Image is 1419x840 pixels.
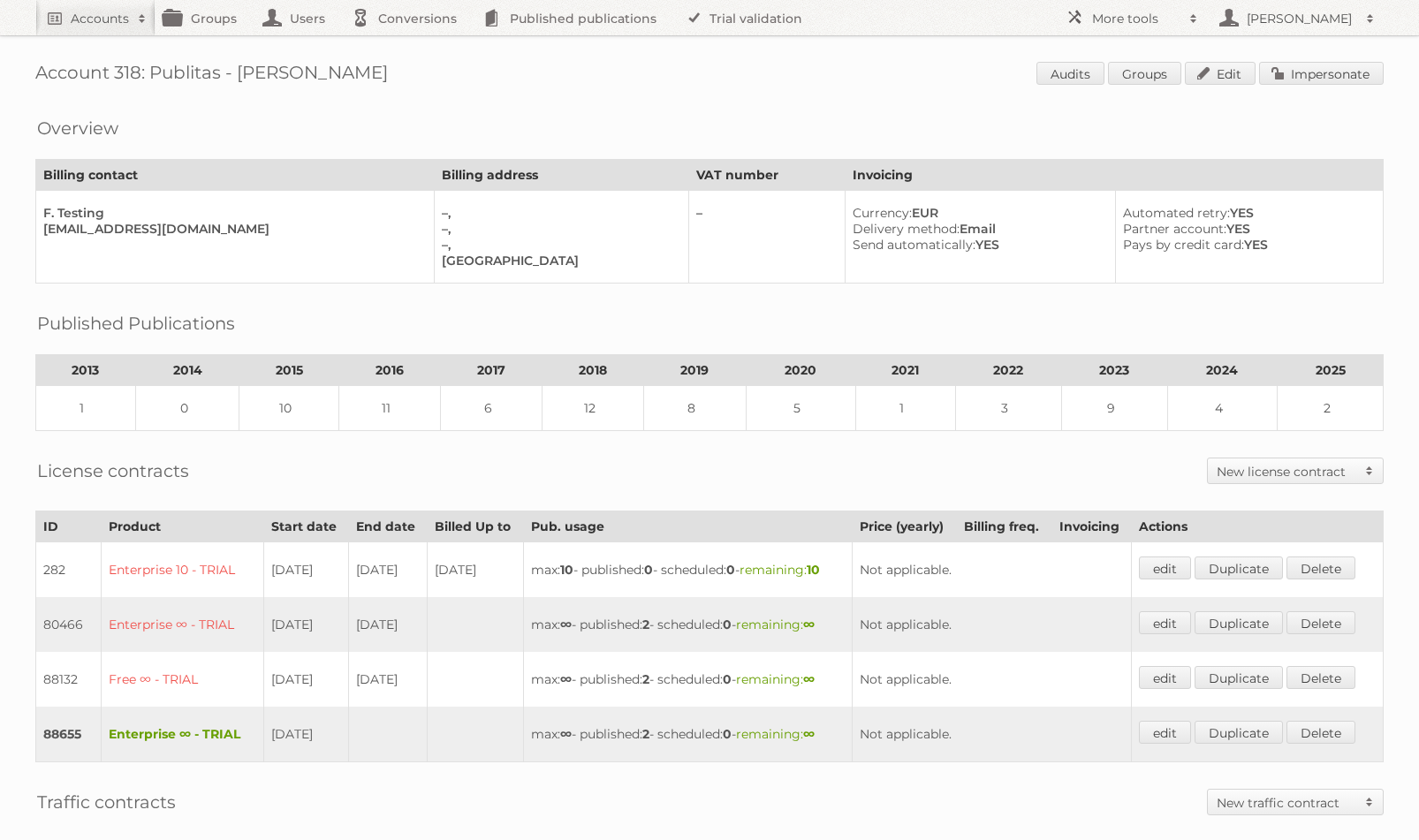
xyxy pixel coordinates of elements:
td: 88132 [36,652,102,707]
td: max: - published: - scheduled: - [523,707,852,762]
td: 1 [36,386,136,431]
span: remaining: [736,726,815,742]
strong: ∞ [560,617,572,632]
th: Actions [1131,511,1383,542]
th: End date [349,511,428,542]
strong: ∞ [560,671,572,687]
a: edit [1139,666,1191,689]
strong: 2 [642,726,649,742]
th: Billing freq. [956,511,1051,542]
td: Not applicable. [852,597,1131,652]
a: Groups [1108,62,1181,85]
div: Email [853,221,1101,237]
td: 10 [239,386,339,431]
a: Duplicate [1195,556,1283,579]
strong: 10 [560,562,573,578]
div: F. Testing [43,205,420,221]
td: [DATE] [349,652,428,707]
th: Price (yearly) [852,511,956,542]
td: 12 [543,386,644,431]
span: remaining: [736,617,815,632]
strong: 10 [807,562,820,578]
strong: ∞ [803,617,815,632]
td: 8 [644,386,746,431]
a: Impersonate [1259,62,1384,85]
td: Enterprise 10 - TRIAL [101,542,263,598]
span: remaining: [736,671,815,687]
th: Start date [263,511,348,542]
h2: Published Publications [37,310,235,337]
div: –, [442,237,675,253]
h2: Traffic contracts [37,789,176,815]
h2: Overview [37,115,118,141]
th: 2014 [135,355,239,386]
td: 4 [1167,386,1278,431]
div: YES [1123,221,1369,237]
a: edit [1139,611,1191,634]
span: remaining: [740,562,820,578]
a: New traffic contract [1208,790,1383,814]
td: 1 [856,386,956,431]
a: Delete [1286,556,1355,579]
td: [DATE] [349,542,428,598]
span: Send automatically: [853,237,975,253]
td: [DATE] [263,597,348,652]
a: edit [1139,721,1191,744]
th: Pub. usage [523,511,852,542]
a: edit [1139,556,1191,579]
div: EUR [853,205,1101,221]
strong: 0 [723,726,732,742]
div: YES [1123,205,1369,221]
span: Automated retry: [1123,205,1230,221]
td: max: - published: - scheduled: - [523,652,852,707]
th: Invoicing [1051,511,1131,542]
td: 5 [746,386,856,431]
td: 6 [441,386,543,431]
td: Enterprise ∞ - TRIAL [101,597,263,652]
span: Currency: [853,205,912,221]
th: 2022 [955,355,1061,386]
div: YES [853,237,1101,253]
th: 2013 [36,355,136,386]
h2: New license contract [1217,463,1356,481]
span: Partner account: [1123,221,1226,237]
div: –, [442,221,675,237]
th: Invoicing [845,160,1383,191]
strong: 0 [644,562,653,578]
td: [DATE] [427,542,523,598]
td: Enterprise ∞ - TRIAL [101,707,263,762]
th: VAT number [689,160,845,191]
td: max: - published: - scheduled: - [523,597,852,652]
a: Delete [1286,611,1355,634]
a: Delete [1286,666,1355,689]
span: Toggle [1356,458,1383,483]
td: 9 [1061,386,1167,431]
td: max: - published: - scheduled: - [523,542,852,598]
td: [DATE] [349,597,428,652]
a: New license contract [1208,458,1383,483]
a: Audits [1036,62,1104,85]
td: 3 [955,386,1061,431]
th: 2019 [644,355,746,386]
h2: New traffic contract [1217,794,1356,812]
th: 2024 [1167,355,1278,386]
th: Product [101,511,263,542]
td: 0 [135,386,239,431]
h2: Accounts [71,10,129,27]
th: 2017 [441,355,543,386]
strong: 2 [642,671,649,687]
span: Toggle [1356,790,1383,814]
strong: 0 [723,671,732,687]
span: Pays by credit card: [1123,237,1244,253]
a: Duplicate [1195,666,1283,689]
th: 2021 [856,355,956,386]
strong: 0 [726,562,735,578]
h2: License contracts [37,458,189,484]
td: 11 [339,386,441,431]
td: 2 [1278,386,1384,431]
th: 2020 [746,355,856,386]
th: Billing address [434,160,689,191]
td: 80466 [36,597,102,652]
th: 2016 [339,355,441,386]
h2: [PERSON_NAME] [1242,10,1357,27]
